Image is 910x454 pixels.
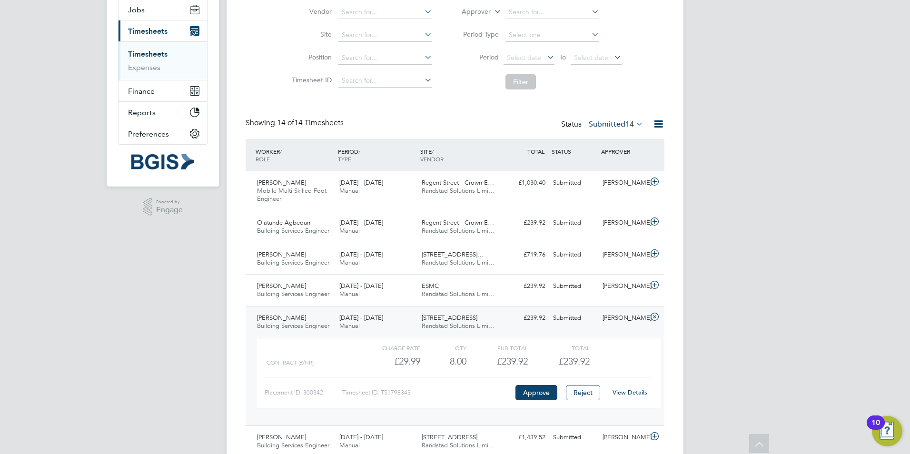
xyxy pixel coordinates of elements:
[128,5,145,14] span: Jobs
[128,108,156,117] span: Reports
[599,430,648,445] div: [PERSON_NAME]
[500,215,549,231] div: £239.92
[549,175,599,191] div: Submitted
[280,148,282,155] span: /
[500,278,549,294] div: £239.92
[338,6,432,19] input: Search for...
[339,282,383,290] span: [DATE] - [DATE]
[339,290,360,298] span: Manual
[339,218,383,227] span: [DATE] - [DATE]
[257,314,306,322] span: [PERSON_NAME]
[500,310,549,326] div: £239.92
[566,385,600,400] button: Reject
[422,187,495,195] span: Randstad Solutions Limi…
[257,250,306,258] span: [PERSON_NAME]
[871,423,880,435] div: 10
[289,53,332,61] label: Position
[267,359,314,366] span: Contract (£/HR)
[574,53,608,62] span: Select date
[339,250,383,258] span: [DATE] - [DATE]
[549,278,599,294] div: Submitted
[420,354,466,369] div: 8.00
[119,102,207,123] button: Reports
[613,388,647,396] a: View Details
[119,41,207,80] div: Timesheets
[500,175,549,191] div: £1,030.40
[422,258,495,266] span: Randstad Solutions Limi…
[257,282,306,290] span: [PERSON_NAME]
[505,6,599,19] input: Search for...
[527,148,544,155] span: TOTAL
[359,354,420,369] div: £29.99
[257,258,329,266] span: Building Services Engineer
[456,53,499,61] label: Period
[339,178,383,187] span: [DATE] - [DATE]
[339,433,383,441] span: [DATE] - [DATE]
[277,118,344,128] span: 14 Timesheets
[422,290,495,298] span: Randstad Solutions Limi…
[505,74,536,89] button: Filter
[422,314,477,322] span: [STREET_ADDRESS]
[289,30,332,39] label: Site
[448,7,491,17] label: Approver
[422,433,484,441] span: [STREET_ADDRESS]…
[336,143,418,168] div: PERIOD
[257,218,310,227] span: Olatunde Agbedun
[131,154,194,169] img: bgis-logo-retina.png
[339,322,360,330] span: Manual
[556,51,569,63] span: To
[289,7,332,16] label: Vendor
[289,76,332,84] label: Timesheet ID
[338,74,432,88] input: Search for...
[599,310,648,326] div: [PERSON_NAME]
[599,175,648,191] div: [PERSON_NAME]
[418,143,500,168] div: SITE
[456,30,499,39] label: Period Type
[338,155,351,163] span: TYPE
[339,187,360,195] span: Manual
[432,148,434,155] span: /
[589,119,643,129] label: Submitted
[549,247,599,263] div: Submitted
[246,118,346,128] div: Showing
[549,310,599,326] div: Submitted
[549,430,599,445] div: Submitted
[128,87,155,96] span: Finance
[422,227,495,235] span: Randstad Solutions Limi…
[599,278,648,294] div: [PERSON_NAME]
[505,29,599,42] input: Select one
[265,385,342,400] div: Placement ID: 300342
[257,322,329,330] span: Building Services Engineer
[156,198,183,206] span: Powered by
[515,385,557,400] button: Approve
[338,51,432,65] input: Search for...
[422,218,494,227] span: Regent Street - Crown E…
[128,63,160,72] a: Expenses
[422,322,495,330] span: Randstad Solutions Limi…
[342,385,513,400] div: Timesheet ID: TS1798343
[339,441,360,449] span: Manual
[422,250,484,258] span: [STREET_ADDRESS]…
[528,342,589,354] div: Total
[257,227,329,235] span: Building Services Engineer
[128,49,168,59] a: Timesheets
[257,187,326,203] span: Mobile Multi-Skilled Foot Engineer
[599,143,648,160] div: APPROVER
[257,290,329,298] span: Building Services Engineer
[257,441,329,449] span: Building Services Engineer
[128,27,168,36] span: Timesheets
[156,206,183,214] span: Engage
[119,123,207,144] button: Preferences
[422,282,439,290] span: ESMC
[359,342,420,354] div: Charge rate
[599,215,648,231] div: [PERSON_NAME]
[143,198,183,216] a: Powered byEngage
[257,178,306,187] span: [PERSON_NAME]
[420,155,444,163] span: VENDOR
[358,148,360,155] span: /
[507,53,541,62] span: Select date
[422,441,495,449] span: Randstad Solutions Limi…
[118,154,208,169] a: Go to home page
[119,20,207,41] button: Timesheets
[466,342,528,354] div: Sub Total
